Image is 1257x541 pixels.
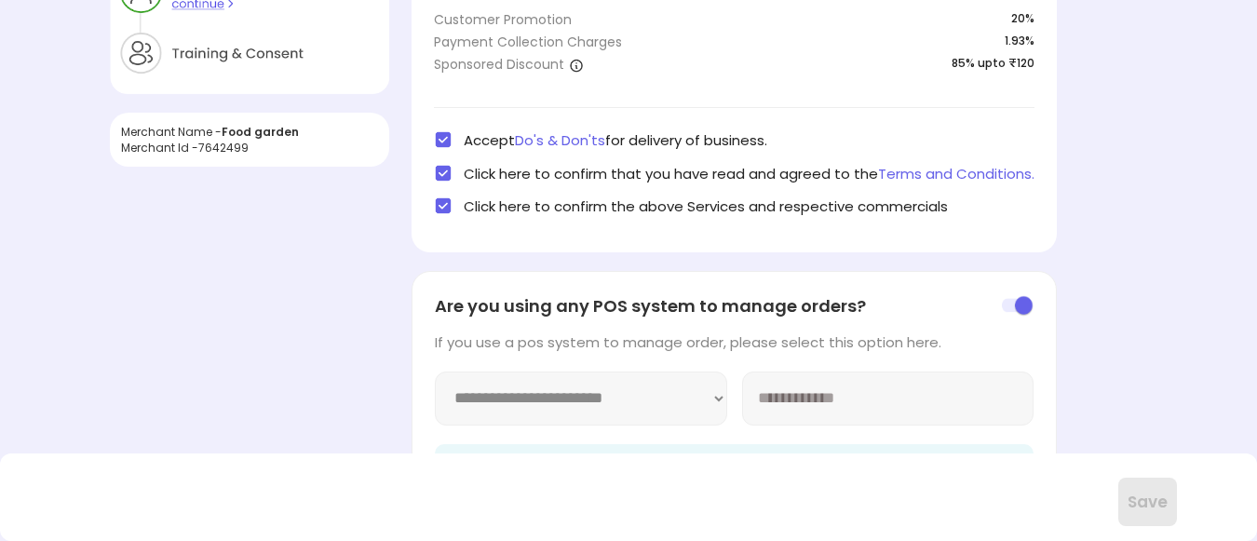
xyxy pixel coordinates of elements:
img: check [434,130,453,149]
span: Do's & Don'ts [515,130,605,150]
img: check [434,164,453,183]
span: 85% upto ₹120 [952,55,1034,77]
img: toggle [1002,295,1034,316]
span: Accept for delivery of business. [464,130,767,150]
span: 1.93% [1005,33,1034,55]
div: Merchant Name - [121,124,378,140]
div: NOTE: Orders will be notified on your POS system [435,444,1034,488]
span: Click here to confirm the above Services and respective commercials [464,196,948,216]
div: Sponsored Discount [434,55,584,74]
span: 20 % [1011,10,1034,29]
span: Terms and Conditions. [878,164,1034,183]
img: check [434,196,453,215]
div: Merchant Id - 7642499 [121,140,378,156]
button: Save [1118,478,1177,526]
div: Payment Collection Charges [434,33,622,51]
span: Food garden [222,124,299,140]
div: If you use a pos system to manage order, please select this option here. [435,332,941,352]
span: Are you using any POS system to manage orders? [435,294,866,318]
img: a1isth1TvIaw5-r4PTQNnx6qH7hW1RKYA7fi6THaHSkdiamaZazZcPW6JbVsfR8_gv9BzWgcW1PiHueWjVd6jXxw-cSlbelae... [569,58,584,73]
div: Customer Promotion [434,10,572,29]
span: Click here to confirm that you have read and agreed to the [464,164,1034,183]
